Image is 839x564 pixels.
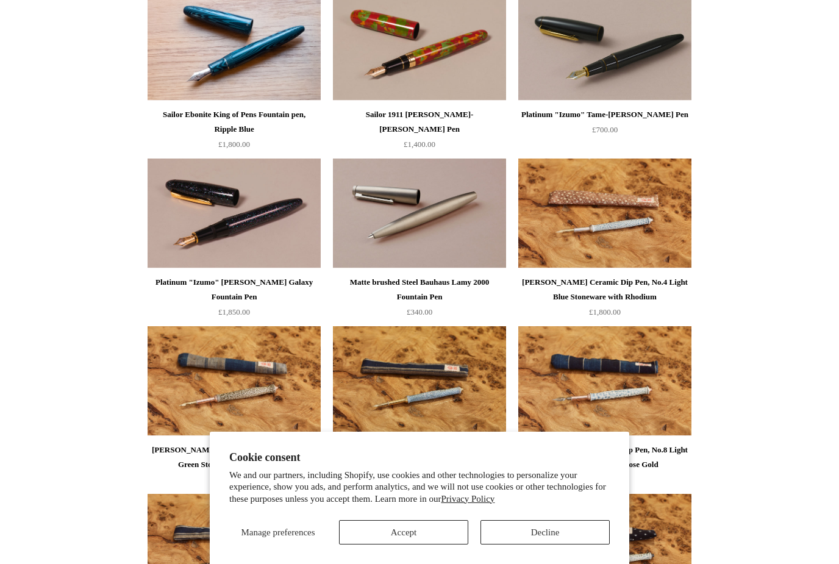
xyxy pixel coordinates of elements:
div: Sailor Ebonite King of Pens Fountain pen, Ripple Blue [151,107,318,137]
span: £1,400.00 [404,140,435,149]
span: £700.00 [592,125,618,134]
img: Platinum "Izumo" Raden Galaxy Fountain Pen [148,159,321,268]
div: [PERSON_NAME] Ceramic Dip Pen, No.4 Light Blue Stoneware with Rhodium [521,275,688,304]
a: [PERSON_NAME] Ceramic Dip Pen, No.4 Light Blue Stoneware with Rhodium £1,800.00 [518,275,691,325]
span: £1,850.00 [218,307,250,316]
a: Steve Harrison Ceramic Dip Pen, No.4 Light Blue Stoneware with Rhodium Steve Harrison Ceramic Dip... [518,159,691,268]
a: Platinum "Izumo" [PERSON_NAME] Galaxy Fountain Pen £1,850.00 [148,275,321,325]
a: Sailor Ebonite King of Pens Fountain pen, Ripple Blue £1,800.00 [148,107,321,157]
img: Steve Harrison Ceramic Dip Pen, No.1 Blue Stoneware [333,326,506,436]
img: Matte brushed Steel Bauhaus Lamy 2000 Fountain Pen [333,159,506,268]
h2: Cookie consent [229,451,610,464]
a: Steve Harrison Ceramic Dip Pen, No.8 Light Blue Stoneware with Rose Gold Steve Harrison Ceramic D... [518,326,691,436]
a: Sailor 1911 [PERSON_NAME]-[PERSON_NAME] Pen £1,400.00 [333,107,506,157]
a: Platinum "Izumo" Raden Galaxy Fountain Pen Platinum "Izumo" Raden Galaxy Fountain Pen [148,159,321,268]
span: Manage preferences [241,527,315,537]
p: We and our partners, including Shopify, use cookies and other technologies to personalize your ex... [229,469,610,505]
button: Decline [480,520,610,544]
a: Steve Harrison Ceramic Dip Pen, No.1 Blue Stoneware Steve Harrison Ceramic Dip Pen, No.1 Blue Sto... [333,326,506,436]
div: Platinum "Izumo" [PERSON_NAME] Galaxy Fountain Pen [151,275,318,304]
div: Matte brushed Steel Bauhaus Lamy 2000 Fountain Pen [336,275,503,304]
img: Steve Harrison Ceramic Dip Pen, No.4 Light Blue Stoneware with Rhodium [518,159,691,268]
div: [PERSON_NAME] Ceramic Dip Pen, No.5 Dark Green Stoneware with Rose Gold [151,443,318,472]
a: [PERSON_NAME] Ceramic Dip Pen, No.5 Dark Green Stoneware with Rose Gold £1,800.00 [148,443,321,493]
a: Matte brushed Steel Bauhaus Lamy 2000 Fountain Pen £340.00 [333,275,506,325]
div: Sailor 1911 [PERSON_NAME]-[PERSON_NAME] Pen [336,107,503,137]
span: £340.00 [407,307,432,316]
a: Platinum "Izumo" Tame-[PERSON_NAME] Pen £700.00 [518,107,691,157]
button: Manage preferences [229,520,327,544]
a: Steve Harrison Ceramic Dip Pen, No.5 Dark Green Stoneware with Rose Gold Steve Harrison Ceramic D... [148,326,321,436]
a: Matte brushed Steel Bauhaus Lamy 2000 Fountain Pen Matte brushed Steel Bauhaus Lamy 2000 Fountain... [333,159,506,268]
span: £1,800.00 [218,140,250,149]
button: Accept [339,520,468,544]
img: Steve Harrison Ceramic Dip Pen, No.5 Dark Green Stoneware with Rose Gold [148,326,321,436]
a: Privacy Policy [441,494,494,504]
div: Platinum "Izumo" Tame-[PERSON_NAME] Pen [521,107,688,122]
img: Steve Harrison Ceramic Dip Pen, No.8 Light Blue Stoneware with Rose Gold [518,326,691,436]
span: £1,800.00 [589,307,621,316]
